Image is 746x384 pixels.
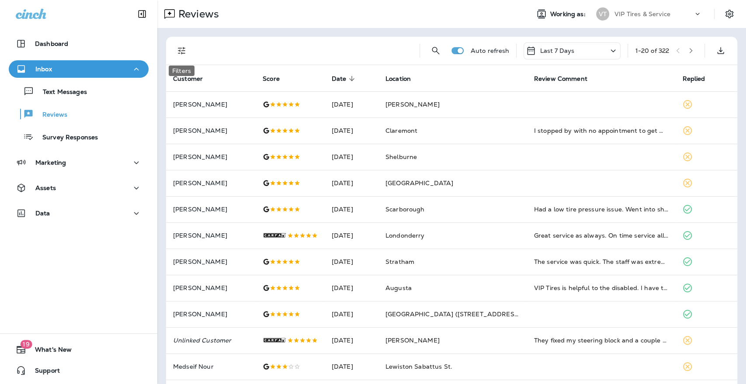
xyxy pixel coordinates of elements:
[173,75,214,83] span: Customer
[9,179,149,197] button: Assets
[173,363,249,370] p: Medseif Nour
[169,66,194,76] div: Filters
[35,210,50,217] p: Data
[175,7,219,21] p: Reviews
[173,258,249,265] p: [PERSON_NAME]
[722,6,737,22] button: Settings
[385,179,453,187] span: [GEOGRAPHIC_DATA]
[325,353,378,380] td: [DATE]
[385,153,417,161] span: Shelburne
[9,60,149,78] button: Inbox
[325,196,378,222] td: [DATE]
[427,42,444,59] button: Search Reviews
[173,180,249,187] p: [PERSON_NAME]
[325,222,378,249] td: [DATE]
[332,75,347,83] span: Date
[712,42,729,59] button: Export as CSV
[173,232,249,239] p: [PERSON_NAME]
[385,75,422,83] span: Location
[385,284,412,292] span: Augusta
[173,311,249,318] p: [PERSON_NAME]
[35,66,52,73] p: Inbox
[263,75,280,83] span: Score
[596,7,609,21] div: VT
[325,91,378,118] td: [DATE]
[534,231,669,240] div: Great service as always. On time service all questions answered
[173,337,249,344] p: Unlinked Customer
[385,363,452,370] span: Lewiston Sabattus St.
[9,362,149,379] button: Support
[682,75,716,83] span: Replied
[35,40,68,47] p: Dashboard
[34,88,87,97] p: Text Messages
[325,275,378,301] td: [DATE]
[9,35,149,52] button: Dashboard
[534,75,587,83] span: Review Comment
[385,75,411,83] span: Location
[9,128,149,146] button: Survey Responses
[534,126,669,135] div: I stopped by with no appointment to get my tires rotated , they took me right in. Always pleased ...
[534,257,669,266] div: The service was quick. The staff was extremely friendly and helpful. Joshua even gave me a free t...
[385,127,417,135] span: Claremont
[34,111,67,119] p: Reviews
[682,75,705,83] span: Replied
[26,346,72,356] span: What's New
[534,336,669,345] div: They fixed my steering block and a couple of other things. They overcharged me a bit, but it's qu...
[173,75,203,83] span: Customer
[385,205,425,213] span: Scarborough
[325,170,378,196] td: [DATE]
[20,340,32,349] span: 19
[534,284,669,292] div: VIP Tires is helpful to the disabled. I have twice had to take a Seat and rest a while after a mi...
[9,82,149,100] button: Text Messages
[35,184,56,191] p: Assets
[385,232,425,239] span: Londonderry
[130,5,154,23] button: Collapse Sidebar
[635,47,669,54] div: 1 - 20 of 322
[173,284,249,291] p: [PERSON_NAME]
[173,206,249,213] p: [PERSON_NAME]
[614,10,670,17] p: VIP Tires & Service
[385,258,414,266] span: Stratham
[325,327,378,353] td: [DATE]
[332,75,358,83] span: Date
[34,134,98,142] p: Survey Responses
[325,144,378,170] td: [DATE]
[173,153,249,160] p: [PERSON_NAME]
[534,205,669,214] div: Had a low tire pressure issue. Went into shop to get air and found out had a hole in tire. They f...
[9,204,149,222] button: Data
[263,75,291,83] span: Score
[385,310,523,318] span: [GEOGRAPHIC_DATA] ([STREET_ADDRESS])
[173,127,249,134] p: [PERSON_NAME]
[385,100,440,108] span: [PERSON_NAME]
[9,105,149,123] button: Reviews
[173,101,249,108] p: [PERSON_NAME]
[9,154,149,171] button: Marketing
[325,249,378,275] td: [DATE]
[540,47,574,54] p: Last 7 Days
[534,75,599,83] span: Review Comment
[325,118,378,144] td: [DATE]
[385,336,440,344] span: [PERSON_NAME]
[9,341,149,358] button: 19What's New
[35,159,66,166] p: Marketing
[471,47,510,54] p: Auto refresh
[325,301,378,327] td: [DATE]
[26,367,60,377] span: Support
[173,42,191,59] button: Filters
[550,10,587,18] span: Working as:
